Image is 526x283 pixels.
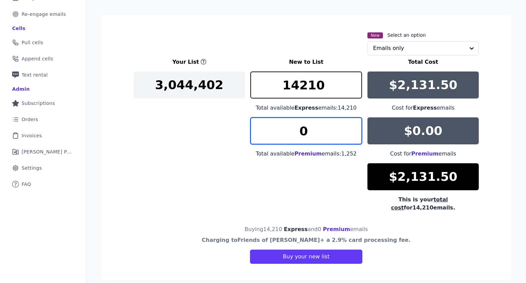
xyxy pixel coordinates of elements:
span: New [367,32,383,38]
a: Settings [5,161,81,175]
p: $2,131.50 [389,78,458,92]
span: Premium [295,150,322,157]
span: Express [284,226,308,232]
h3: Your List [172,58,199,66]
p: 3,044,402 [155,78,223,92]
span: Subscriptions [22,100,55,107]
div: This is your for 14,210 emails. [367,196,479,212]
a: Orders [5,112,81,127]
span: Express [295,105,319,111]
a: Subscriptions [5,96,81,111]
a: FAQ [5,177,81,192]
div: Cost for emails [367,150,479,158]
label: Select an option [387,32,426,38]
p: $0.00 [404,124,442,138]
h4: Buying 14,210 and 0 emails [245,225,368,233]
span: Orders [22,116,38,123]
a: Append cells [5,51,81,66]
span: Pull cells [22,39,43,46]
button: Buy your new list [250,250,362,264]
span: Re-engage emails [22,11,66,18]
a: Text rental [5,67,81,82]
a: Invoices [5,128,81,143]
div: Total available emails: 14,210 [250,104,362,112]
p: $2,131.50 [389,170,458,183]
a: [PERSON_NAME] Performance [5,144,81,159]
a: Re-engage emails [5,7,81,22]
span: FAQ [22,181,31,188]
span: Text rental [22,72,48,78]
div: Cells [12,25,25,32]
div: Admin [12,86,30,92]
span: Invoices [22,132,42,139]
div: Total available emails: 1,252 [250,150,362,158]
span: Premium [323,226,350,232]
div: Cost for emails [367,104,479,112]
span: [PERSON_NAME] Performance [22,148,73,155]
h3: Total Cost [367,58,479,66]
h4: Charging to Friends of [PERSON_NAME] + a 2.9% card processing fee. [202,236,411,244]
span: Append cells [22,55,53,62]
span: Express [413,105,437,111]
h3: New to List [250,58,362,66]
a: Pull cells [5,35,81,50]
span: Premium [411,150,439,157]
span: Settings [22,165,42,171]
